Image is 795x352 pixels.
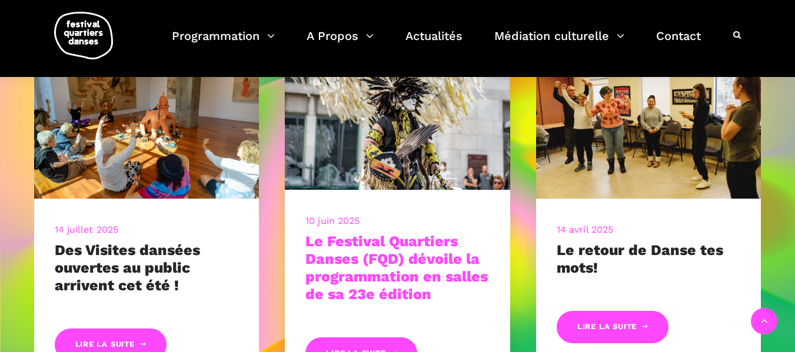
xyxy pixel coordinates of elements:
a: 14 juillet 2025 [55,224,119,235]
a: Le retour de Danse tes mots! [557,242,723,276]
a: Le Festival Quartiers Danses (FQD) dévoile la programmation en salles de sa 23e édition [305,233,488,303]
img: logo-fqd-med [54,12,113,59]
a: 10 juin 2025 [305,215,360,226]
img: 20240905-9595 [34,49,260,199]
a: Médiation culturelle [494,26,624,61]
a: Lire la suite [557,311,668,343]
a: 14 avril 2025 [557,224,613,235]
a: Des Visites dansées ouvertes au public arrivent cet été ! [55,242,200,294]
img: R Barbara Diabo 11 crédit Romain Lorraine (30) [285,40,510,190]
a: A Propos [307,26,374,61]
a: Actualités [405,26,463,61]
a: Programmation [172,26,275,61]
a: Contact [656,26,701,61]
img: CARI, 8 mars 2023-209 [536,49,761,199]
